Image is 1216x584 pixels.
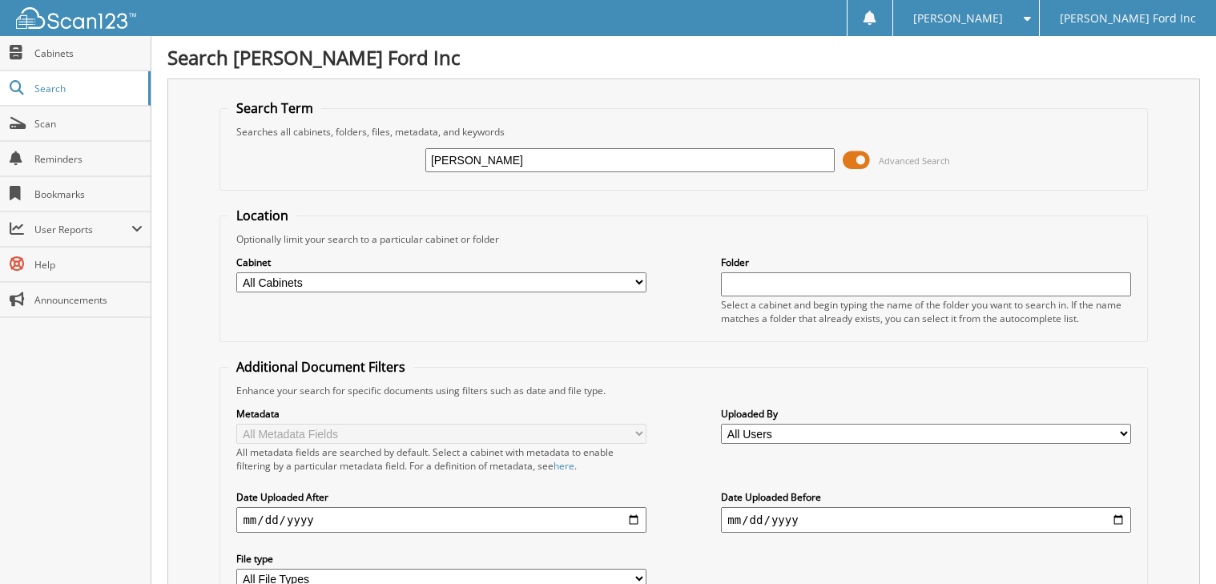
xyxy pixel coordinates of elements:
[721,490,1130,504] label: Date Uploaded Before
[236,552,646,566] label: File type
[236,507,646,533] input: start
[34,117,143,131] span: Scan
[228,384,1138,397] div: Enhance your search for specific documents using filters such as date and file type.
[913,14,1003,23] span: [PERSON_NAME]
[34,82,140,95] span: Search
[228,232,1138,246] div: Optionally limit your search to a particular cabinet or folder
[34,152,143,166] span: Reminders
[879,155,950,167] span: Advanced Search
[228,125,1138,139] div: Searches all cabinets, folders, files, metadata, and keywords
[167,44,1200,70] h1: Search [PERSON_NAME] Ford Inc
[236,490,646,504] label: Date Uploaded After
[228,207,296,224] legend: Location
[721,298,1130,325] div: Select a cabinet and begin typing the name of the folder you want to search in. If the name match...
[721,407,1130,421] label: Uploaded By
[554,459,574,473] a: here
[721,256,1130,269] label: Folder
[228,358,413,376] legend: Additional Document Filters
[34,187,143,201] span: Bookmarks
[228,99,321,117] legend: Search Term
[236,407,646,421] label: Metadata
[34,258,143,272] span: Help
[16,7,136,29] img: scan123-logo-white.svg
[34,46,143,60] span: Cabinets
[721,507,1130,533] input: end
[236,445,646,473] div: All metadata fields are searched by default. Select a cabinet with metadata to enable filtering b...
[236,256,646,269] label: Cabinet
[34,293,143,307] span: Announcements
[1060,14,1196,23] span: [PERSON_NAME] Ford Inc
[34,223,131,236] span: User Reports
